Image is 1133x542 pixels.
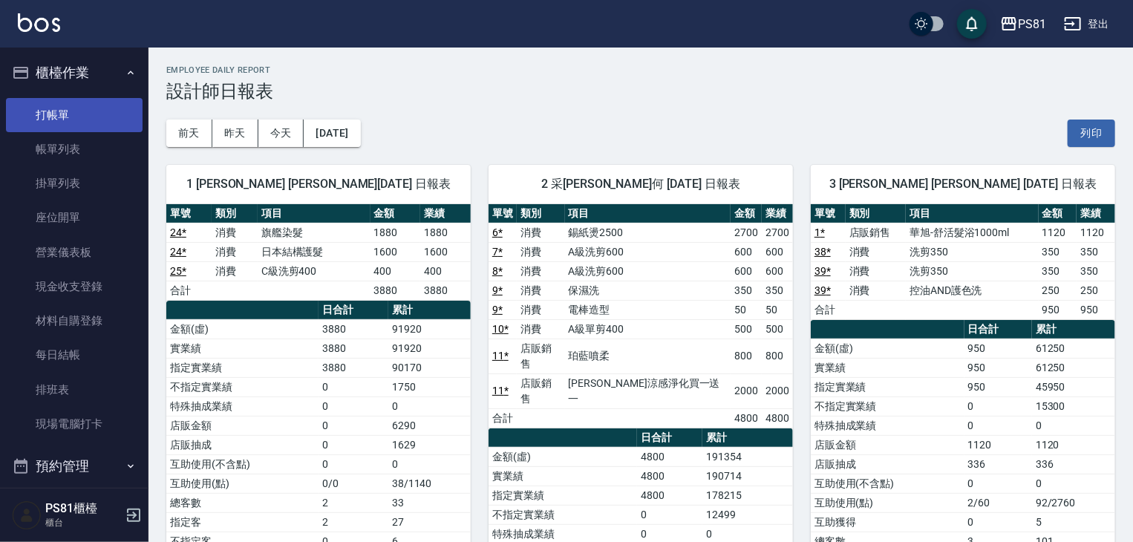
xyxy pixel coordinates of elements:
td: 15300 [1032,396,1115,416]
td: 2000 [762,373,793,408]
a: 材料自購登錄 [6,304,143,338]
span: 1 [PERSON_NAME] [PERSON_NAME][DATE] 日報表 [184,177,453,192]
th: 類別 [517,204,565,223]
td: 4800 [637,486,702,505]
td: 消費 [212,261,257,281]
td: 90170 [388,358,471,377]
td: 日本結構護髮 [258,242,370,261]
td: 3880 [319,319,388,339]
td: 0 [964,416,1032,435]
th: 業績 [420,204,471,223]
img: Logo [18,13,60,32]
button: 前天 [166,120,212,147]
span: 3 [PERSON_NAME] [PERSON_NAME] [DATE] 日報表 [829,177,1097,192]
td: 0 [1032,474,1115,493]
th: 項目 [906,204,1038,223]
td: 店販金額 [166,416,319,435]
td: 洗剪350 [906,242,1038,261]
a: 帳單列表 [6,132,143,166]
td: 336 [964,454,1032,474]
td: 實業績 [166,339,319,358]
a: 現場電腦打卡 [6,407,143,441]
td: 消費 [846,242,906,261]
td: 350 [1077,261,1115,281]
td: 旗艦染髮 [258,223,370,242]
td: 不指定實業績 [811,396,964,416]
td: 1120 [1039,223,1077,242]
td: 店販銷售 [846,223,906,242]
th: 業績 [1077,204,1115,223]
td: 0 [964,512,1032,532]
td: 消費 [517,281,565,300]
td: 消費 [212,223,257,242]
td: 4800 [731,408,762,428]
th: 類別 [212,204,257,223]
th: 單號 [489,204,517,223]
td: 500 [762,319,793,339]
td: 400 [370,261,421,281]
td: 500 [731,319,762,339]
th: 項目 [565,204,731,223]
button: save [957,9,987,39]
td: 合計 [489,408,517,428]
td: 電棒造型 [565,300,731,319]
td: 消費 [517,261,565,281]
td: 350 [1039,242,1077,261]
th: 累計 [702,428,793,448]
th: 日合計 [319,301,388,320]
button: 預約管理 [6,447,143,486]
td: 特殊抽成業績 [166,396,319,416]
td: 45950 [1032,377,1115,396]
td: 600 [762,261,793,281]
td: 2700 [731,223,762,242]
th: 類別 [846,204,906,223]
td: 3880 [319,339,388,358]
td: 店販銷售 [517,373,565,408]
td: 50 [731,300,762,319]
td: 洗剪350 [906,261,1038,281]
button: 報表及分析 [6,486,143,524]
td: 0 [964,474,1032,493]
h2: Employee Daily Report [166,65,1115,75]
td: 350 [1077,242,1115,261]
p: 櫃台 [45,516,121,529]
td: 指定客 [166,512,319,532]
td: 0 [319,416,388,435]
td: 2 [319,512,388,532]
th: 累計 [1032,320,1115,339]
td: 實業績 [811,358,964,377]
td: 350 [731,281,762,300]
td: 33 [388,493,471,512]
td: 61250 [1032,358,1115,377]
img: Person [12,500,42,530]
td: 2 [319,493,388,512]
td: 61250 [1032,339,1115,358]
td: 消費 [212,242,257,261]
a: 排班表 [6,373,143,407]
td: 38/1140 [388,474,471,493]
a: 營業儀表板 [6,235,143,270]
button: 今天 [258,120,304,147]
td: 0 [319,396,388,416]
th: 單號 [811,204,846,223]
td: 600 [762,242,793,261]
td: 400 [420,261,471,281]
td: 0 [964,396,1032,416]
td: 950 [964,358,1032,377]
th: 金額 [1039,204,1077,223]
td: 1120 [964,435,1032,454]
h3: 設計師日報表 [166,81,1115,102]
th: 業績 [762,204,793,223]
td: 3880 [420,281,471,300]
td: 1750 [388,377,471,396]
td: 不指定實業績 [489,505,637,524]
td: 950 [964,377,1032,396]
td: 特殊抽成業績 [811,416,964,435]
td: 3880 [319,358,388,377]
td: 0 [319,435,388,454]
button: PS81 [994,9,1052,39]
span: 2 采[PERSON_NAME]何 [DATE] 日報表 [506,177,775,192]
td: 實業績 [489,466,637,486]
td: 指定實業績 [166,358,319,377]
td: 指定實業績 [489,486,637,505]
